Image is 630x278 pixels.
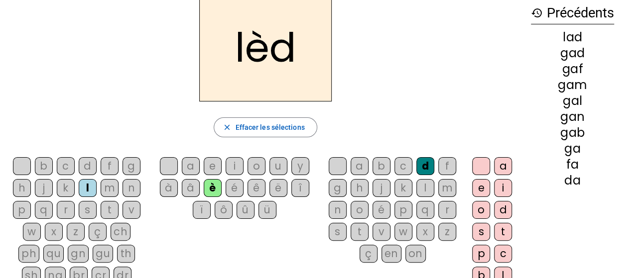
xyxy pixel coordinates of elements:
[269,157,287,175] div: u
[68,245,89,263] div: gn
[123,157,140,175] div: g
[117,245,135,263] div: th
[35,179,53,197] div: j
[204,179,222,197] div: è
[67,223,85,241] div: z
[43,245,64,263] div: qu
[351,157,369,175] div: a
[79,179,97,197] div: l
[531,111,614,123] div: gan
[373,201,390,219] div: é
[472,223,490,241] div: s
[494,245,512,263] div: c
[123,201,140,219] div: v
[13,201,31,219] div: p
[182,179,200,197] div: â
[193,201,211,219] div: ï
[494,179,512,197] div: i
[531,127,614,139] div: gab
[101,179,119,197] div: m
[531,79,614,91] div: gam
[35,157,53,175] div: b
[57,201,75,219] div: r
[79,201,97,219] div: s
[531,47,614,59] div: gad
[531,31,614,43] div: lad
[394,179,412,197] div: k
[394,201,412,219] div: p
[531,63,614,75] div: gaf
[258,201,276,219] div: ü
[438,157,456,175] div: f
[57,179,75,197] div: k
[438,179,456,197] div: m
[57,157,75,175] div: c
[329,223,347,241] div: s
[45,223,63,241] div: x
[472,245,490,263] div: p
[438,223,456,241] div: z
[531,7,543,19] mat-icon: history
[226,179,244,197] div: é
[35,201,53,219] div: q
[472,201,490,219] div: o
[472,179,490,197] div: e
[111,223,130,241] div: ch
[531,2,614,24] h3: Précédents
[93,245,113,263] div: gu
[494,223,512,241] div: t
[291,157,309,175] div: y
[351,223,369,241] div: t
[329,179,347,197] div: g
[235,121,304,133] span: Effacer les sélections
[531,143,614,155] div: ga
[531,175,614,186] div: da
[79,157,97,175] div: d
[494,157,512,175] div: a
[373,179,390,197] div: j
[13,179,31,197] div: h
[237,201,254,219] div: û
[405,245,426,263] div: on
[416,223,434,241] div: x
[416,201,434,219] div: q
[204,157,222,175] div: e
[373,223,390,241] div: v
[18,245,39,263] div: ph
[494,201,512,219] div: d
[351,201,369,219] div: o
[291,179,309,197] div: î
[248,157,265,175] div: o
[416,157,434,175] div: d
[215,201,233,219] div: ô
[214,117,317,137] button: Effacer les sélections
[360,245,378,263] div: ç
[531,95,614,107] div: gal
[89,223,107,241] div: ç
[248,179,265,197] div: ê
[123,179,140,197] div: n
[23,223,41,241] div: w
[226,157,244,175] div: i
[438,201,456,219] div: r
[394,157,412,175] div: c
[222,123,231,132] mat-icon: close
[101,157,119,175] div: f
[531,159,614,171] div: fa
[269,179,287,197] div: ë
[351,179,369,197] div: h
[381,245,401,263] div: en
[182,157,200,175] div: a
[160,179,178,197] div: à
[101,201,119,219] div: t
[416,179,434,197] div: l
[329,201,347,219] div: n
[373,157,390,175] div: b
[394,223,412,241] div: w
